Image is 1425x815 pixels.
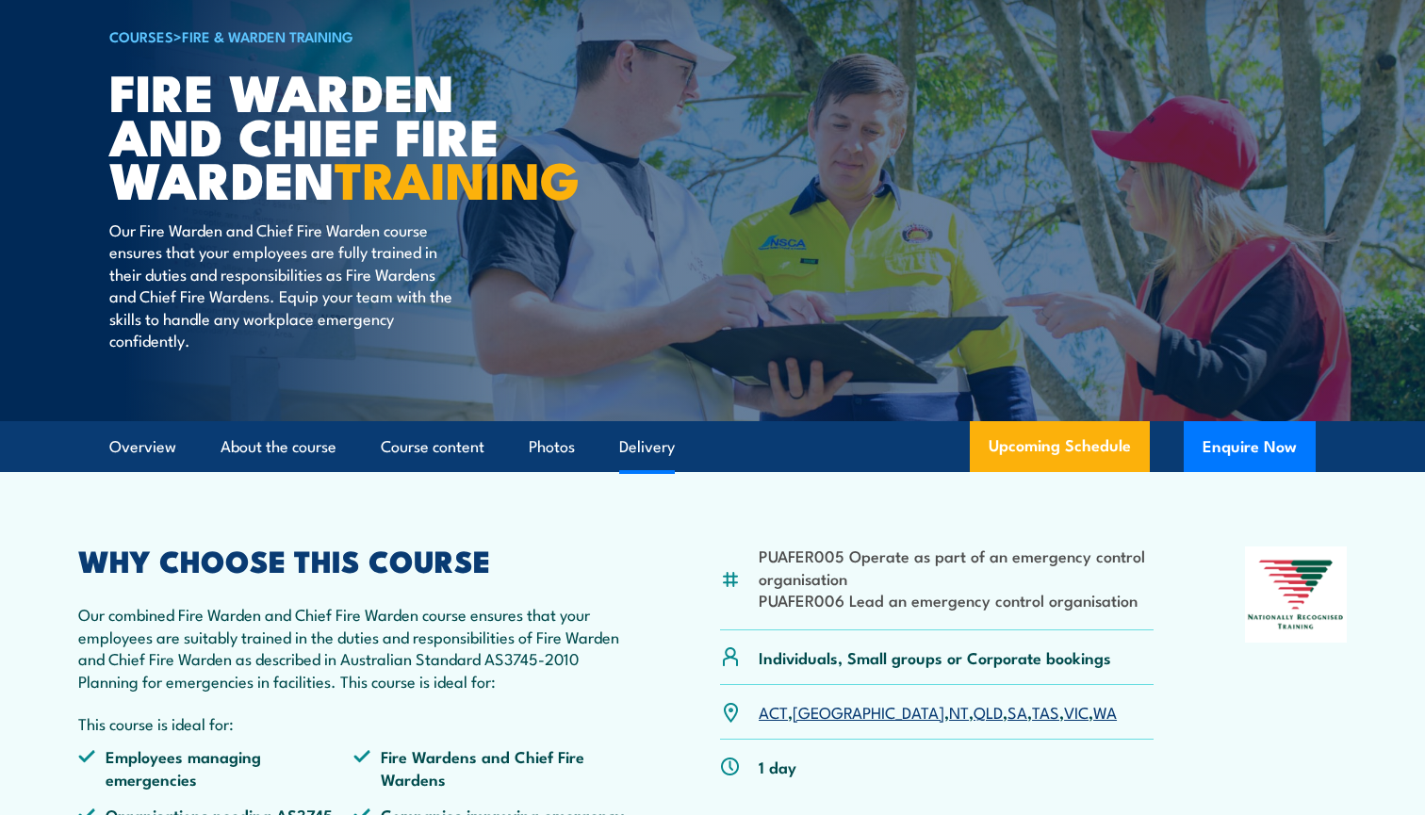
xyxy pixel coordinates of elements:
a: NT [949,700,969,723]
li: PUAFER006 Lead an emergency control organisation [759,589,1154,611]
p: 1 day [759,756,796,777]
a: VIC [1064,700,1089,723]
a: Photos [529,422,575,472]
a: About the course [221,422,336,472]
li: Employees managing emergencies [78,745,353,790]
a: Delivery [619,422,675,472]
img: Nationally Recognised Training logo. [1245,546,1347,643]
a: Upcoming Schedule [970,421,1150,472]
h6: > [109,24,575,47]
a: COURSES [109,25,173,46]
a: [GEOGRAPHIC_DATA] [793,700,944,723]
li: PUAFER005 Operate as part of an emergency control organisation [759,545,1154,589]
p: Our combined Fire Warden and Chief Fire Warden course ensures that your employees are suitably tr... [78,603,629,692]
a: Fire & Warden Training [182,25,353,46]
a: WA [1093,700,1117,723]
a: Overview [109,422,176,472]
h2: WHY CHOOSE THIS COURSE [78,546,629,573]
h1: Fire Warden and Chief Fire Warden [109,69,575,201]
a: Course content [381,422,484,472]
a: TAS [1032,700,1059,723]
p: Individuals, Small groups or Corporate bookings [759,646,1111,668]
p: Our Fire Warden and Chief Fire Warden course ensures that your employees are fully trained in the... [109,219,453,350]
p: , , , , , , , [759,701,1117,723]
button: Enquire Now [1184,421,1316,472]
a: QLD [974,700,1003,723]
a: ACT [759,700,788,723]
li: Fire Wardens and Chief Fire Wardens [353,745,629,790]
a: SA [1007,700,1027,723]
p: This course is ideal for: [78,712,629,734]
strong: TRAINING [335,139,580,217]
